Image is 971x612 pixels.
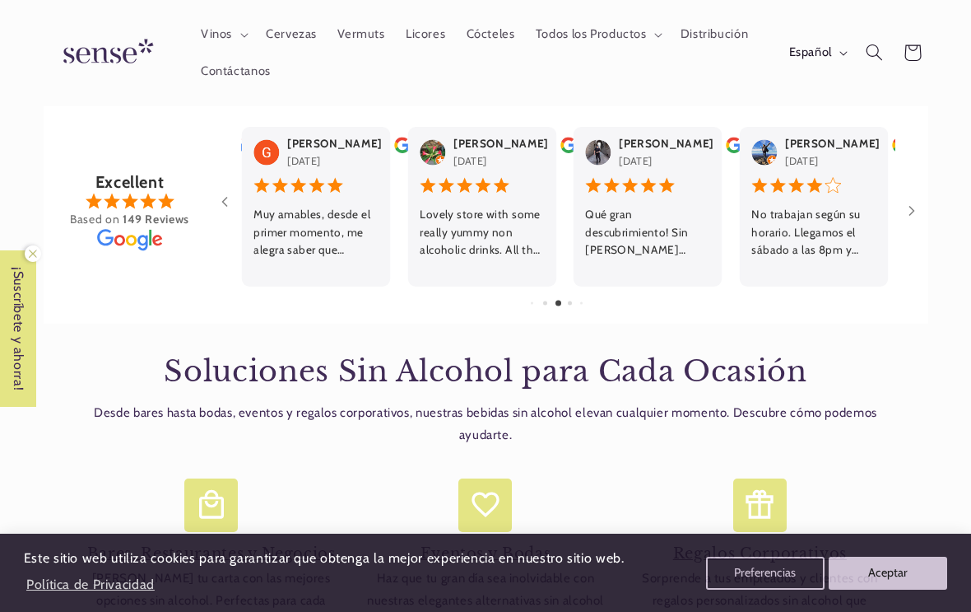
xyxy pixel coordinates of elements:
div: No trabajan según su horario. Llegamos el sábado a las 8pm y estaban cerrados. Actualización: los... [751,205,876,259]
span: Cervezas [266,27,317,43]
div: [DATE] [286,153,320,170]
span: Español [789,44,832,62]
span: Todos los Productos [536,27,647,43]
button: Preferencias [706,557,825,590]
a: Contáctanos [190,53,281,89]
a: Cócteles [456,16,525,53]
div: [DATE] [785,153,819,170]
span: Vermuts [337,27,384,43]
img: User Image [253,139,279,165]
div: Muy amables, desde el primer momento, me alegra saber que encontré todo tipo de cervezas sin alco... [253,205,378,259]
img: User Image [419,139,444,165]
a: Sense [37,23,174,83]
a: Política de Privacidad (opens in a new tab) [24,570,157,599]
span: Contáctanos [201,63,271,79]
div: [PERSON_NAME] [286,135,382,153]
div: [DATE] [619,153,653,170]
button: Español [778,36,855,69]
div: Based on [70,213,189,226]
summary: Todos los Productos [525,16,670,53]
span: Este sitio web utiliza cookies para garantizar que obtenga la mejor experiencia en nuestro sitio ... [24,550,625,566]
span: Cócteles [467,27,515,43]
a: Vermuts [328,16,396,53]
a: review the reviwers [393,142,409,157]
div: [DATE] [453,153,486,170]
a: Licores [395,16,456,53]
a: review the reviwers [726,142,741,157]
div: Lovely store with some really yummy non alcoholic drinks. All the wines I got were absolutely del... [419,205,543,259]
div: [PERSON_NAME] [453,135,548,153]
b: 149 Reviews [123,212,189,227]
div: Qué gran descubrimiento! Sin [PERSON_NAME] tengo que volver a surtirme. Y la atención de [PERSON_... [585,205,709,259]
img: Sense [44,30,167,77]
a: Cervezas [255,16,327,53]
div: [PERSON_NAME] [785,135,880,153]
a: review the reviwers [891,142,907,157]
summary: Búsqueda [855,34,893,72]
span: Distribución [681,27,749,43]
h2: Soluciones Sin Alcohol para Cada Ocasión [82,353,889,390]
span: ¡Suscríbete y ahorra! [2,250,35,407]
a: 149 Reviews [119,212,189,227]
summary: Vinos [190,16,255,53]
img: User Image [751,139,777,165]
a: Distribución [670,16,759,53]
a: review the reviwers [560,142,575,157]
span: Licores [406,27,445,43]
p: Desde bares hasta bodas, eventos y regalos corporativos, nuestras bebidas sin alcohol elevan cual... [82,402,889,446]
div: Excellent [95,176,165,189]
span: Vinos [201,27,232,43]
div: [PERSON_NAME] [619,135,714,153]
button: Aceptar [829,557,947,590]
img: User Image [585,139,611,165]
